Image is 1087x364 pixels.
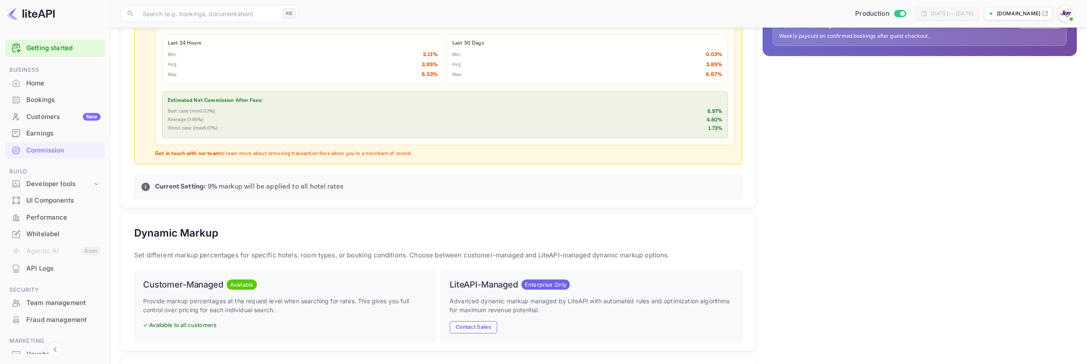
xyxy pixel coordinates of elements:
a: CustomersNew [5,109,105,124]
div: Performance [26,213,101,223]
a: Bookings [5,92,105,107]
div: Fraud management [26,315,101,325]
div: API Logs [26,264,101,274]
div: Performance [5,209,105,226]
p: ✓ Available to all customers [143,321,427,330]
span: Available [227,281,257,289]
img: LiteAPI logo [7,7,55,20]
a: Fraud management [5,312,105,327]
div: Home [26,79,101,88]
div: ⌘K [283,8,296,19]
div: Vouchers [26,350,101,359]
a: Performance [5,209,105,225]
p: Advanced dynamic markup managed by LiteAPI with automated rules and optimization algorithms for m... [450,296,733,314]
p: Min: [168,51,177,59]
p: 6.67 % [706,71,722,79]
span: Enterprise Only [521,281,570,289]
p: 9 % markup will be applied to all hotel rates [155,182,735,192]
span: Build [5,167,105,176]
p: Avg: [168,61,178,68]
div: Getting started [5,40,105,57]
div: UI Components [26,196,101,206]
p: 1.73 % [708,125,722,133]
button: Contact Sales [450,321,497,333]
div: Whitelabel [26,229,101,239]
a: Whitelabel [5,226,105,242]
input: Search (e.g. bookings, documentation) [138,5,279,22]
p: [DOMAIN_NAME] [997,10,1040,17]
a: API Logs [5,260,105,276]
div: UI Components [5,192,105,209]
div: Switch to Sandbox mode [852,9,909,19]
div: Home [5,75,105,92]
h6: Customer-Managed [143,279,223,290]
p: 2.11 % [423,51,438,59]
a: Earnings [5,125,105,141]
div: Earnings [5,125,105,142]
p: Avg: [452,61,462,68]
button: Collapse navigation [48,342,63,357]
div: Customers [26,112,101,122]
img: With Joy [1059,7,1073,20]
p: 3.85 % [706,61,722,69]
p: Last 24 Hours [168,40,438,47]
div: Earnings [26,129,101,138]
div: Bookings [26,95,101,105]
p: 6.53 % [422,71,438,79]
p: to learn more about removing transaction fees when you're a merchant of record. [155,150,735,158]
span: Security [5,285,105,295]
p: Estimated Net Commission After Fees: [168,97,722,104]
p: Set different markup percentages for specific hotels, room types, or booking conditions. Choose b... [134,250,742,260]
p: Worst case (max 6.67 %): [168,125,218,132]
p: 0.03 % [706,51,722,59]
div: Developer tools [5,177,105,192]
div: Fraud management [5,312,105,328]
a: Getting started [26,43,101,53]
p: Min: [452,51,462,59]
strong: Get in touch with our team [155,150,220,157]
p: 8.97 % [707,108,722,116]
p: Provide markup percentages at the request level when searching for rates. This gives you full con... [143,296,427,314]
p: Max: [168,71,178,79]
p: 4.80 % [707,116,722,124]
p: i [145,183,146,191]
a: Commission [5,142,105,158]
a: Vouchers [5,346,105,362]
p: Average ( 3.85 %): [168,116,204,124]
strong: Current Setting: [155,182,206,191]
div: [DATE] — [DATE] [931,10,973,17]
h6: LiteAPI-Managed [450,279,518,290]
span: Marketing [5,336,105,346]
span: Production [855,9,890,19]
h5: Dynamic Markup [134,226,218,240]
div: Developer tools [26,179,92,189]
p: Best case (min 0.03 %): [168,108,216,115]
div: Bookings [5,92,105,108]
div: CustomersNew [5,109,105,125]
p: 3.95 % [422,61,438,69]
p: Last 30 Days [452,40,722,47]
div: New [83,113,101,121]
p: Weekly payouts on confirmed bookings after guest checkout. [779,33,1060,40]
div: Team management [5,295,105,311]
span: Business [5,65,105,75]
div: Team management [26,298,101,308]
p: Max: [452,71,462,79]
div: Commission [26,146,101,155]
a: UI Components [5,192,105,208]
div: API Logs [5,260,105,277]
a: Team management [5,295,105,310]
div: Commission [5,142,105,159]
a: Home [5,75,105,91]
